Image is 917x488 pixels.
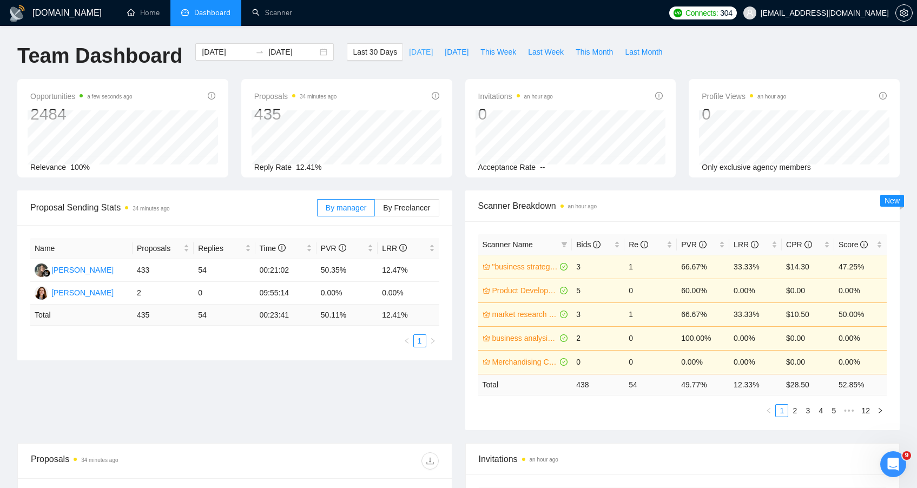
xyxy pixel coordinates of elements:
[572,279,624,302] td: 5
[478,199,887,213] span: Scanner Breakdown
[674,9,682,17] img: upwork-logo.png
[572,350,624,374] td: 0
[762,404,775,417] button: left
[729,255,782,279] td: 33.33%
[383,203,430,212] span: By Freelancer
[902,451,911,460] span: 9
[255,282,316,305] td: 09:55:14
[677,279,729,302] td: 60.00%
[729,279,782,302] td: 0.00%
[51,287,114,299] div: [PERSON_NAME]
[561,241,568,248] span: filter
[522,43,570,61] button: Last Week
[181,9,189,16] span: dashboard
[576,46,613,58] span: This Month
[252,8,292,17] a: searchScanner
[30,238,133,259] th: Name
[702,163,811,172] span: Only exclusive agency members
[528,46,564,58] span: Last Week
[559,236,570,253] span: filter
[896,9,912,17] span: setting
[619,43,668,61] button: Last Month
[757,94,786,100] time: an hour ago
[572,302,624,326] td: 3
[729,350,782,374] td: 0.00%
[30,201,317,214] span: Proposal Sending Stats
[483,263,490,271] span: crown
[30,90,133,103] span: Opportunities
[786,240,812,249] span: CPR
[572,326,624,350] td: 2
[729,326,782,350] td: 0.00%
[788,404,801,417] li: 2
[840,404,857,417] span: •••
[880,451,906,477] iframe: Intercom live chat
[268,46,318,58] input: End date
[492,356,558,368] a: Merchandising Consulting + Assortment Global
[782,326,834,350] td: $0.00
[339,244,346,252] span: info-circle
[316,282,378,305] td: 0.00%
[35,265,114,274] a: LK[PERSON_NAME]
[677,255,729,279] td: 66.67%
[677,302,729,326] td: 66.67%
[570,43,619,61] button: This Month
[404,338,410,344] span: left
[278,244,286,252] span: info-circle
[483,358,490,366] span: crown
[895,4,913,22] button: setting
[775,404,788,417] li: 1
[814,404,827,417] li: 4
[483,240,533,249] span: Scanner Name
[840,404,857,417] li: Next 5 Pages
[35,286,48,300] img: JM
[300,94,337,100] time: 34 minutes ago
[782,279,834,302] td: $0.00
[43,269,50,277] img: gigradar-bm.png
[254,90,337,103] span: Proposals
[321,244,346,253] span: PVR
[483,287,490,294] span: crown
[874,404,887,417] li: Next Page
[734,240,758,249] span: LRR
[378,282,439,305] td: 0.00%
[681,240,707,249] span: PVR
[255,305,316,326] td: 00:23:41
[530,457,558,463] time: an hour ago
[413,334,426,347] li: 1
[478,90,553,103] span: Invitations
[400,334,413,347] button: left
[478,104,553,124] div: 0
[702,104,786,124] div: 0
[801,404,814,417] li: 3
[879,92,887,100] span: info-circle
[478,163,536,172] span: Acceptance Rate
[677,326,729,350] td: 100.00%
[560,311,568,318] span: check-circle
[858,405,873,417] a: 12
[762,404,775,417] li: Previous Page
[877,407,883,414] span: right
[677,374,729,395] td: 49.77 %
[479,452,887,466] span: Invitations
[87,94,132,100] time: a few seconds ago
[30,104,133,124] div: 2484
[30,305,133,326] td: Total
[127,8,160,17] a: homeHome
[133,305,194,326] td: 435
[624,374,677,395] td: 54
[655,92,663,100] span: info-circle
[804,241,812,248] span: info-circle
[827,404,840,417] li: 5
[560,358,568,366] span: check-circle
[347,43,403,61] button: Last 30 Days
[255,259,316,282] td: 00:21:02
[382,244,407,253] span: LRR
[624,255,677,279] td: 1
[31,452,235,470] div: Proposals
[629,240,648,249] span: Re
[857,404,874,417] li: 12
[70,163,90,172] span: 100%
[426,334,439,347] button: right
[432,92,439,100] span: info-circle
